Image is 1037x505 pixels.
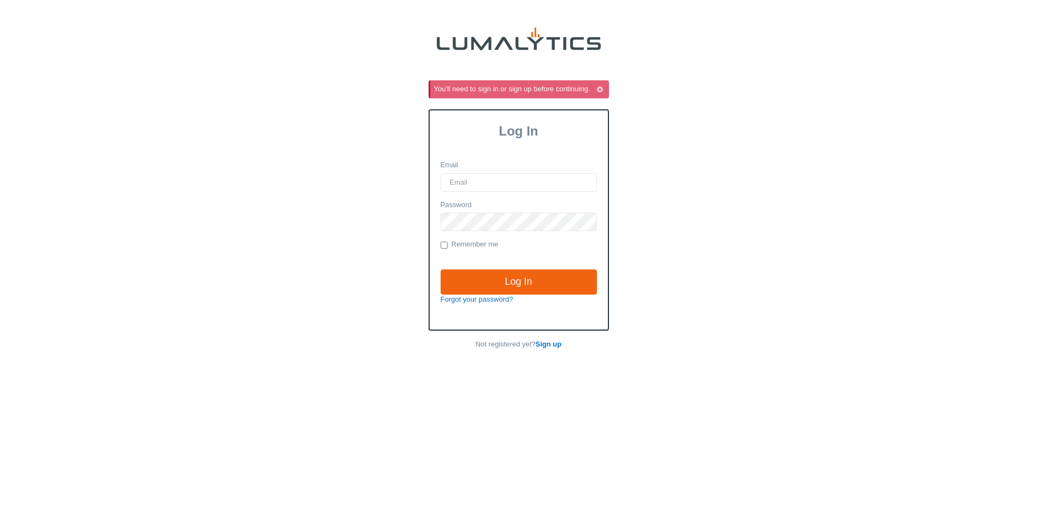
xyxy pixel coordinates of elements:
div: You'll need to sign in or sign up before continuing. [434,84,607,95]
label: Email [441,160,459,171]
img: lumalytics-black-e9b537c871f77d9ce8d3a6940f85695cd68c596e3f819dc492052d1098752254.png [437,27,601,50]
input: Remember me [441,242,448,249]
input: Log In [441,269,597,295]
a: Forgot your password? [441,295,513,303]
label: Password [441,200,472,210]
a: Sign up [536,340,562,348]
label: Remember me [441,239,499,250]
p: Not registered yet? [429,339,609,350]
h3: Log In [430,124,608,139]
input: Email [441,173,597,192]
